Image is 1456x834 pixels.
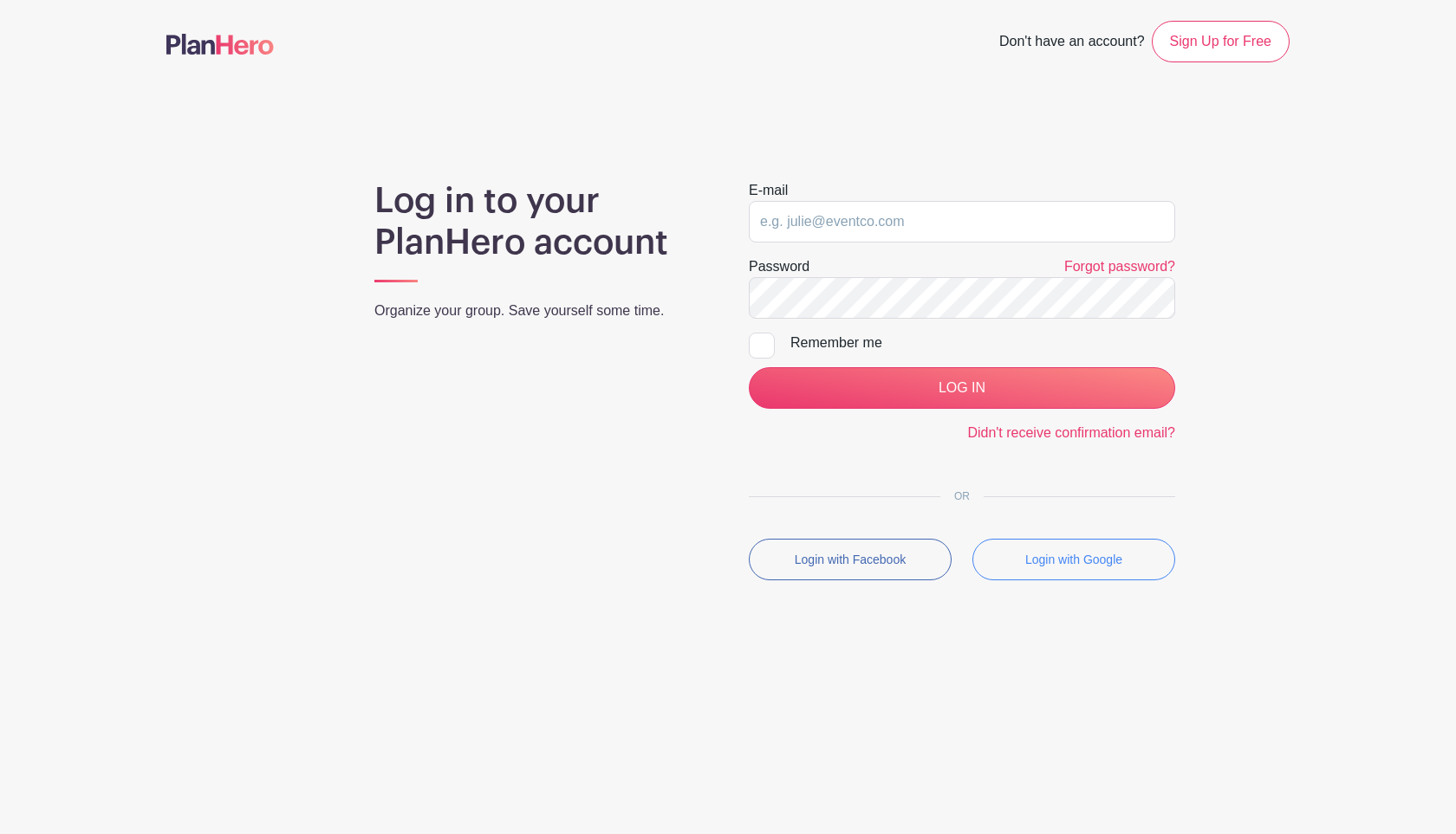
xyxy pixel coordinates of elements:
a: Didn't receive confirmation email? [967,425,1175,440]
small: Login with Google [1025,553,1122,566]
label: E-mail [749,180,788,201]
input: LOG IN [749,367,1175,409]
img: logo-507f7623f17ff9eddc593b1ce0a138ce2505c220e1c5a4e2b4648c50719b7d32.svg [166,34,274,55]
span: Don't have an account? [999,24,1145,62]
a: Sign Up for Free [1152,21,1290,62]
small: Login with Facebook [795,553,906,566]
div: Remember me [790,333,1175,353]
span: OR [940,490,984,502]
button: Login with Google [972,539,1175,580]
button: Login with Facebook [749,539,952,580]
input: e.g. julie@eventco.com [749,201,1175,242]
h1: Log in to your PlanHero account [374,180,707,263]
p: Organize your group. Save yourself some time. [374,301,707,321]
label: Password [749,256,809,277]
a: Forgot password? [1064,259,1175,274]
